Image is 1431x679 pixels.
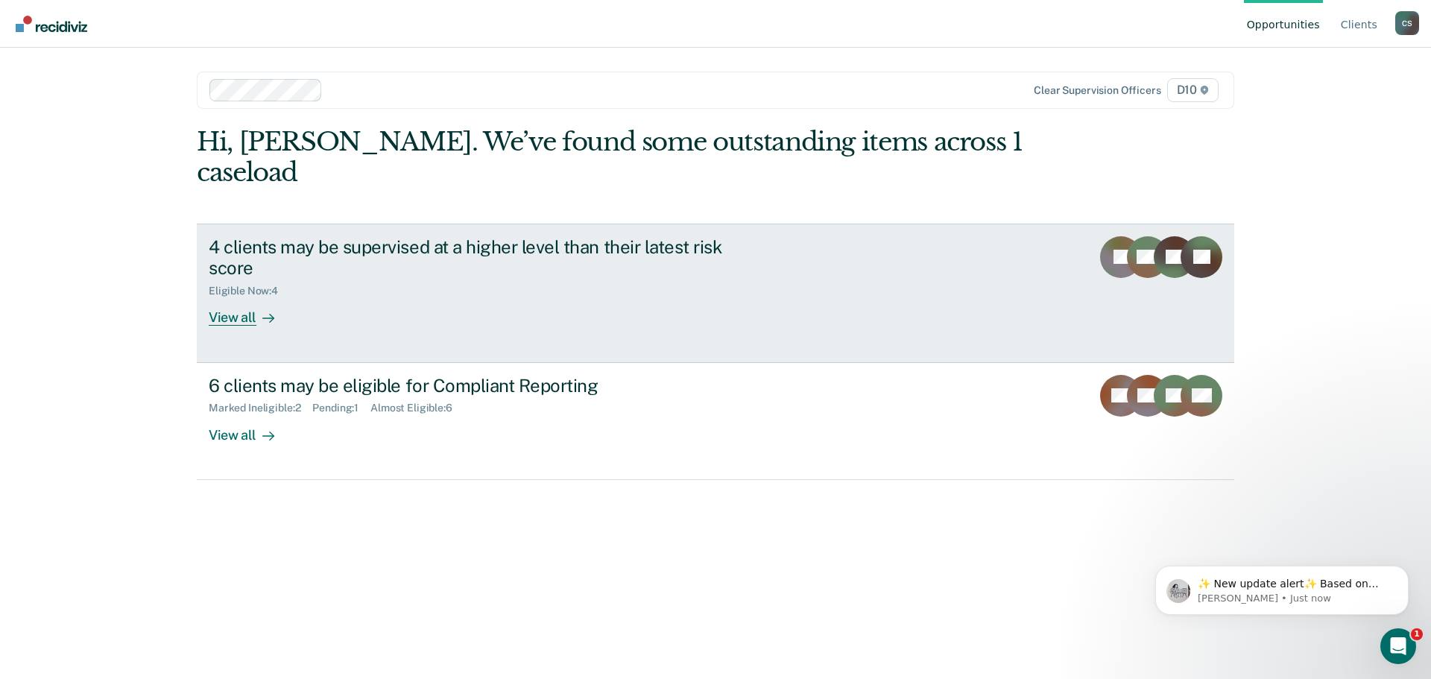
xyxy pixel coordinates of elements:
[312,402,370,414] div: Pending : 1
[65,57,257,71] p: Message from Kim, sent Just now
[1380,628,1416,664] iframe: Intercom live chat
[197,363,1234,480] a: 6 clients may be eligible for Compliant ReportingMarked Ineligible:2Pending:1Almost Eligible:6Vie...
[65,43,256,337] span: ✨ New update alert✨ Based on your feedback, we've made a few updates we wanted to share. 1. We ha...
[209,236,732,280] div: 4 clients may be supervised at a higher level than their latest risk score
[1167,78,1219,102] span: D10
[197,127,1027,188] div: Hi, [PERSON_NAME]. We’ve found some outstanding items across 1 caseload
[16,16,87,32] img: Recidiviz
[209,285,290,297] div: Eligible Now : 4
[1411,628,1423,640] span: 1
[370,402,464,414] div: Almost Eligible : 6
[209,297,292,326] div: View all
[197,224,1234,363] a: 4 clients may be supervised at a higher level than their latest risk scoreEligible Now:4View all
[1133,534,1431,639] iframe: Intercom notifications message
[209,414,292,443] div: View all
[1395,11,1419,35] div: C S
[1034,84,1160,97] div: Clear supervision officers
[1395,11,1419,35] button: Profile dropdown button
[209,375,732,397] div: 6 clients may be eligible for Compliant Reporting
[209,402,312,414] div: Marked Ineligible : 2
